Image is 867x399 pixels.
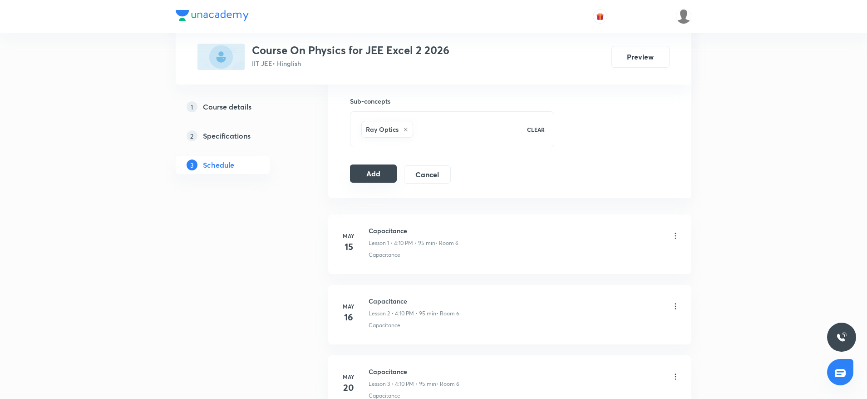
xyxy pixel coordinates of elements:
p: IIT JEE • Hinglish [252,59,449,68]
h6: May [340,302,358,310]
p: 2 [187,130,197,141]
p: CLEAR [527,125,545,134]
h6: Ray Optics [366,125,399,134]
a: 1Course details [176,98,299,116]
h4: 20 [340,381,358,394]
button: Cancel [404,165,451,184]
p: Lesson 1 • 4:10 PM • 95 min [369,239,435,247]
h6: Sub-concepts [350,96,554,106]
p: 3 [187,160,197,170]
h6: Capacitance [369,226,458,235]
h6: May [340,232,358,240]
h5: Specifications [203,130,251,141]
h4: 15 [340,240,358,254]
button: Preview [611,46,670,68]
p: • Room 6 [436,380,459,388]
p: Capacitance [369,321,400,329]
button: avatar [593,9,607,24]
img: 3E906D15-4607-4680-AE4C-9C14AD023B50_plus.png [197,44,245,70]
h6: Capacitance [369,296,459,306]
a: 2Specifications [176,127,299,145]
img: avatar [596,12,604,20]
h6: Capacitance [369,367,459,376]
p: Lesson 2 • 4:10 PM • 95 min [369,309,436,318]
h3: Course On Physics for JEE Excel 2 2026 [252,44,449,57]
p: • Room 6 [436,309,459,318]
p: • Room 6 [435,239,458,247]
h4: 16 [340,310,358,324]
img: Company Logo [176,10,249,21]
h6: May [340,373,358,381]
h5: Schedule [203,160,234,170]
img: ttu [836,332,847,343]
button: Add [350,165,397,183]
p: 1 [187,101,197,112]
img: Shivank [676,9,691,24]
a: Company Logo [176,10,249,23]
h5: Course details [203,101,251,112]
p: Capacitance [369,251,400,259]
p: Lesson 3 • 4:10 PM • 95 min [369,380,436,388]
